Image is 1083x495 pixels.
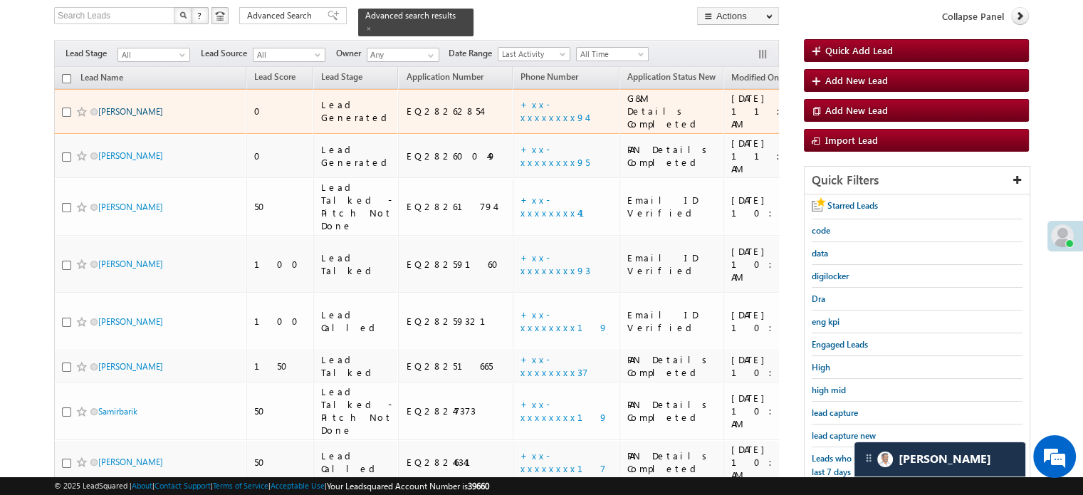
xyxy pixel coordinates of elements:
[254,200,307,213] div: 50
[321,98,392,124] div: Lead Generated
[520,143,590,168] a: +xx-xxxxxxxx95
[899,452,991,466] span: Carter
[520,398,608,423] a: +xx-xxxxxxxx19
[731,194,819,219] div: [DATE] 10:44 AM
[98,361,163,372] a: [PERSON_NAME]
[620,69,723,88] a: Application Status New
[812,248,828,259] span: data
[731,72,779,83] span: Modified On
[321,385,392,437] div: Lead Talked - Pitch Not Done
[697,7,779,25] button: Actions
[406,456,506,469] div: EQ28246341
[825,74,888,86] span: Add New Lead
[731,443,819,481] div: [DATE] 10:01 AM
[520,308,608,333] a: +xx-xxxxxxxx19
[812,362,830,372] span: High
[877,452,893,467] img: Carter
[247,69,303,88] a: Lead Score
[314,69,370,88] a: Lead Stage
[73,70,130,88] a: Lead Name
[62,74,71,83] input: Check all records
[520,353,588,378] a: +xx-xxxxxxxx37
[118,48,186,61] span: All
[520,251,590,276] a: +xx-xxxxxxxx93
[254,360,307,372] div: 150
[576,47,649,61] a: All Time
[24,75,60,93] img: d_60004797649_company_0_60004797649
[406,258,506,271] div: EQ28259160
[336,47,367,60] span: Owner
[406,405,506,417] div: EQ28247373
[520,98,587,123] a: +xx-xxxxxxxx94
[254,456,307,469] div: 50
[253,48,325,62] a: All
[812,430,876,441] span: lead capture new
[321,143,392,169] div: Lead Generated
[627,398,717,424] div: PAN Details Completed
[520,194,602,219] a: +xx-xxxxxxxx41
[731,92,819,130] div: [DATE] 11:27 AM
[192,7,209,24] button: ?
[365,10,456,21] span: Advanced search results
[213,481,268,490] a: Terms of Service
[805,167,1030,194] div: Quick Filters
[812,316,839,327] span: eng kpi
[731,308,819,334] div: [DATE] 10:34 AM
[812,407,858,418] span: lead capture
[406,150,506,162] div: EQ28260049
[627,194,717,219] div: Email ID Verified
[321,308,392,334] div: Lead Called
[825,104,888,116] span: Add New Lead
[155,481,211,490] a: Contact Support
[812,293,825,304] span: Dra
[854,442,1026,477] div: carter-dragCarter[PERSON_NAME]
[367,48,439,62] input: Type to Search
[98,202,163,212] a: [PERSON_NAME]
[627,251,717,277] div: Email ID Verified
[498,48,566,61] span: Last Activity
[321,251,392,277] div: Lead Talked
[812,225,830,236] span: code
[321,353,392,379] div: Lead Talked
[321,181,392,232] div: Lead Talked - Pitch Not Done
[98,259,163,269] a: [PERSON_NAME]
[520,449,606,474] a: +xx-xxxxxxxx17
[627,449,717,475] div: PAN Details Completed
[179,11,187,19] img: Search
[74,75,239,93] div: Chat with us now
[731,353,819,379] div: [DATE] 10:34 AM
[194,387,258,407] em: Start Chat
[254,150,307,162] div: 0
[627,92,717,130] div: G&M Details Completed
[942,10,1004,23] span: Collapse Panel
[513,69,585,88] a: Phone Number
[406,105,506,118] div: EQ28262854
[254,105,307,118] div: 0
[731,392,819,430] div: [DATE] 10:07 AM
[827,200,878,211] span: Starred Leads
[863,452,874,464] img: carter-drag
[406,200,506,213] div: EQ28261794
[627,71,716,82] span: Application Status New
[406,315,506,328] div: EQ28259321
[498,47,570,61] a: Last Activity
[577,48,644,61] span: All Time
[406,71,483,82] span: Application Number
[406,360,506,372] div: EQ28251665
[201,47,253,60] span: Lead Source
[254,405,307,417] div: 50
[731,245,819,283] div: [DATE] 10:41 AM
[627,308,717,334] div: Email ID Verified
[98,316,163,327] a: [PERSON_NAME]
[253,48,321,61] span: All
[825,44,893,56] span: Quick Add Lead
[420,48,438,63] a: Show All Items
[520,71,578,82] span: Phone Number
[98,406,137,417] a: Samirbarik
[54,479,489,493] span: © 2025 LeadSquared | | | | |
[117,48,190,62] a: All
[812,271,849,281] span: digilocker
[254,71,295,82] span: Lead Score
[247,9,316,22] span: Advanced Search
[627,143,717,169] div: PAN Details Completed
